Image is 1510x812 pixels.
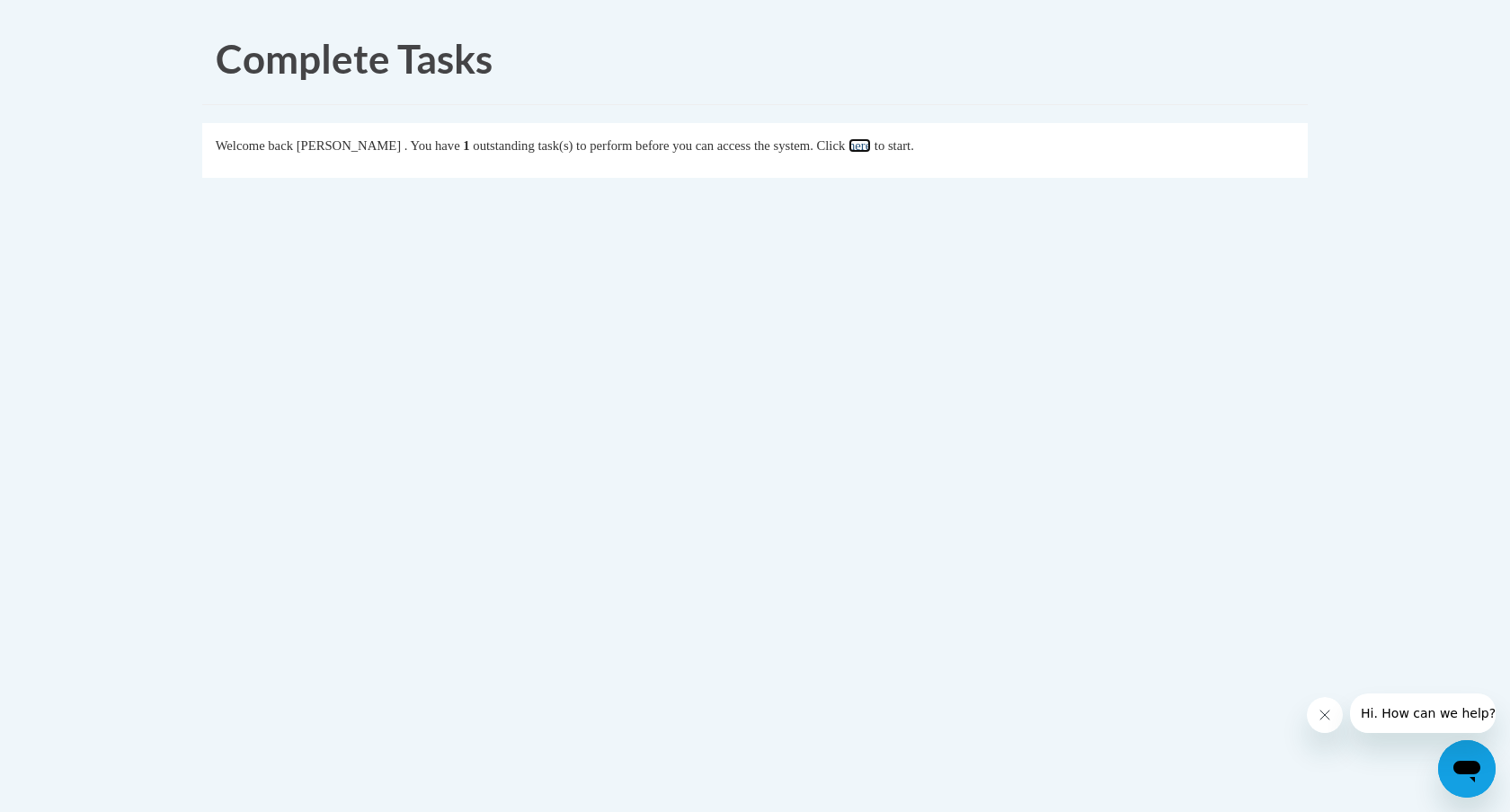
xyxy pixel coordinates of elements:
span: outstanding task(s) to perform before you can access the system. Click [473,138,845,153]
iframe: Button to launch messaging window [1438,740,1496,798]
span: Welcome back [216,138,293,153]
span: Complete Tasks [216,35,493,82]
span: to start. [875,138,914,153]
span: [PERSON_NAME] [297,138,401,153]
span: . You have [404,138,460,153]
iframe: Close message [1307,697,1343,733]
iframe: Message from company [1350,693,1496,733]
span: 1 [463,138,469,153]
a: here [848,138,871,153]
